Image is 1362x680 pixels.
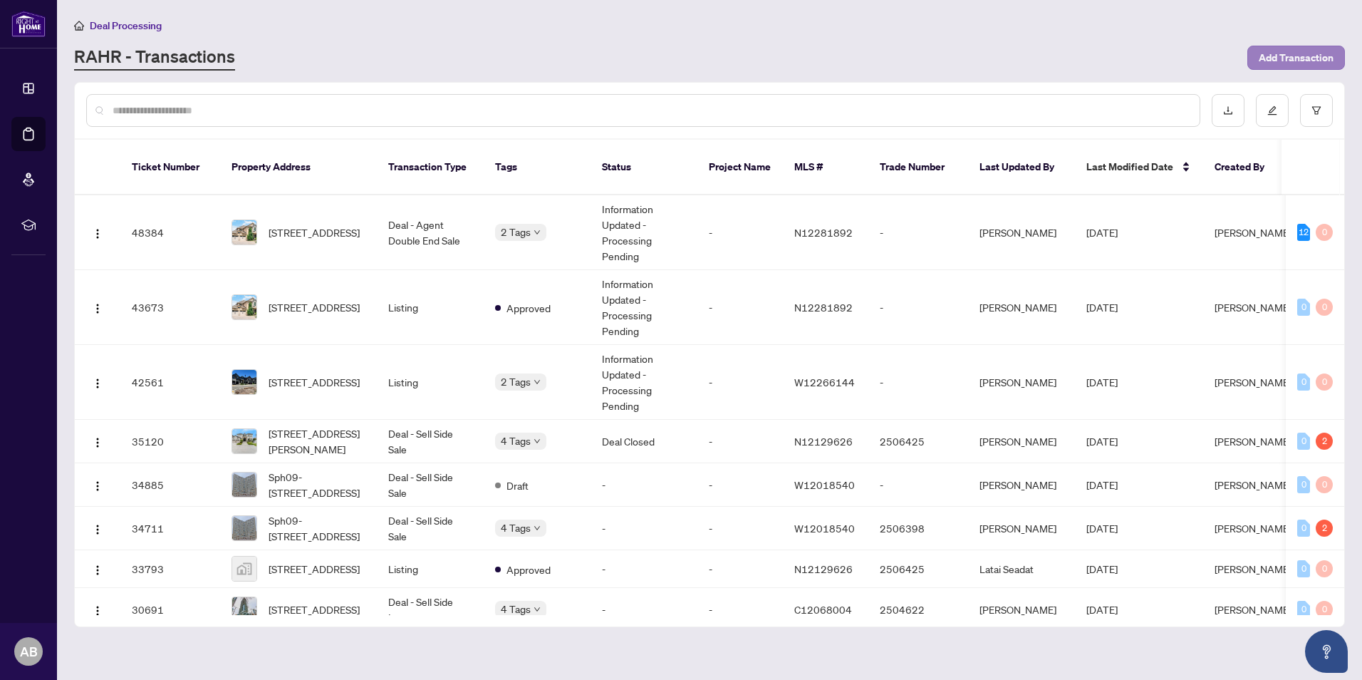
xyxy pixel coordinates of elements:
[120,588,220,632] td: 30691
[1223,105,1233,115] span: download
[120,195,220,270] td: 48384
[697,345,783,420] td: -
[232,473,256,497] img: thumbnail-img
[697,140,783,195] th: Project Name
[868,507,968,550] td: 2506398
[86,430,109,453] button: Logo
[120,140,220,195] th: Ticket Number
[591,140,697,195] th: Status
[968,550,1075,588] td: Latai Seadat
[1086,159,1173,175] span: Last Modified Date
[269,225,360,240] span: [STREET_ADDRESS]
[591,550,697,588] td: -
[794,435,853,448] span: N12129626
[591,507,697,550] td: -
[86,557,109,580] button: Logo
[1203,140,1289,195] th: Created By
[232,557,256,581] img: thumbnail-img
[1086,301,1118,314] span: [DATE]
[232,429,256,453] img: thumbnail-img
[1086,603,1118,616] span: [DATE]
[1215,522,1291,535] span: [PERSON_NAME]
[1316,560,1333,577] div: 0
[11,11,46,37] img: logo
[1086,376,1118,388] span: [DATE]
[591,195,697,270] td: Information Updated - Processing Pending
[1300,94,1333,127] button: filter
[1215,226,1291,239] span: [PERSON_NAME]
[1297,520,1310,537] div: 0
[501,374,531,390] span: 2 Tags
[1215,562,1291,575] span: [PERSON_NAME]
[794,562,853,575] span: N12129626
[86,517,109,540] button: Logo
[506,562,551,577] span: Approved
[1297,601,1310,618] div: 0
[232,295,256,319] img: thumbnail-img
[968,507,1075,550] td: [PERSON_NAME]
[269,602,360,617] span: [STREET_ADDRESS]
[591,420,697,463] td: Deal Closed
[377,463,484,507] td: Deal - Sell Side Sale
[90,19,162,32] span: Deal Processing
[1086,562,1118,575] span: [DATE]
[86,371,109,393] button: Logo
[868,463,968,507] td: -
[968,420,1075,463] td: [PERSON_NAME]
[377,507,484,550] td: Deal - Sell Side Sale
[868,140,968,195] th: Trade Number
[534,606,541,613] span: down
[269,426,365,457] span: [STREET_ADDRESS][PERSON_NAME]
[92,378,103,389] img: Logo
[968,140,1075,195] th: Last Updated By
[74,45,235,71] a: RAHR - Transactions
[92,605,103,617] img: Logo
[1311,105,1321,115] span: filter
[377,345,484,420] td: Listing
[501,520,531,536] span: 4 Tags
[868,195,968,270] td: -
[1086,522,1118,535] span: [DATE]
[1259,46,1334,69] span: Add Transaction
[269,469,365,500] span: Sph09-[STREET_ADDRESS]
[534,378,541,386] span: down
[1215,603,1291,616] span: [PERSON_NAME]
[968,588,1075,632] td: [PERSON_NAME]
[377,588,484,632] td: Deal - Sell Side Lease
[534,525,541,532] span: down
[232,597,256,622] img: thumbnail-img
[92,524,103,535] img: Logo
[968,463,1075,507] td: [PERSON_NAME]
[1316,433,1333,450] div: 2
[92,565,103,576] img: Logo
[501,224,531,240] span: 2 Tags
[1316,476,1333,493] div: 0
[377,140,484,195] th: Transaction Type
[506,478,529,493] span: Draft
[1215,435,1291,448] span: [PERSON_NAME]
[783,140,868,195] th: MLS #
[591,345,697,420] td: Information Updated - Processing Pending
[232,220,256,244] img: thumbnail-img
[534,229,541,236] span: down
[591,463,697,507] td: -
[1267,105,1277,115] span: edit
[1086,478,1118,491] span: [DATE]
[868,550,968,588] td: 2506425
[1075,140,1203,195] th: Last Modified Date
[591,270,697,345] td: Information Updated - Processing Pending
[1297,476,1310,493] div: 0
[697,507,783,550] td: -
[697,420,783,463] td: -
[501,433,531,449] span: 4 Tags
[120,507,220,550] td: 34711
[20,642,38,661] span: AB
[534,438,541,445] span: down
[484,140,591,195] th: Tags
[1256,94,1289,127] button: edit
[697,550,783,588] td: -
[794,603,852,616] span: C12068004
[697,463,783,507] td: -
[868,345,968,420] td: -
[1316,224,1333,241] div: 0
